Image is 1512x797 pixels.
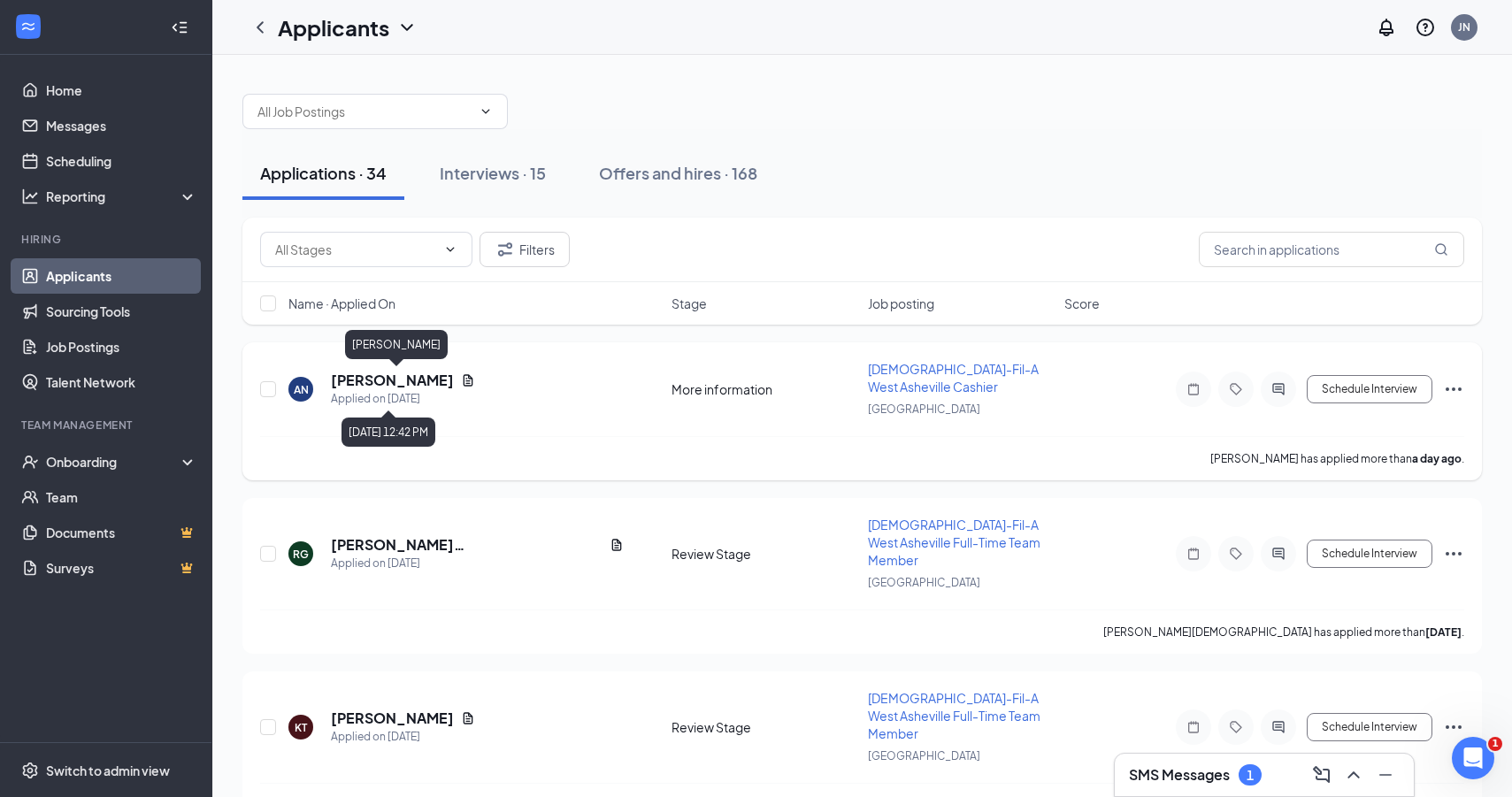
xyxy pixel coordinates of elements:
div: AN [294,382,309,397]
svg: Ellipses [1443,543,1464,564]
svg: ActiveChat [1268,382,1289,396]
a: Messages [46,108,197,143]
div: [DATE] 12:42 PM [342,418,435,447]
div: Applications · 34 [260,162,387,184]
svg: Note [1183,382,1204,396]
div: 1 [1247,768,1254,783]
b: a day ago [1412,452,1462,465]
svg: Tag [1225,720,1247,734]
div: Switch to admin view [46,762,170,779]
svg: ChevronLeft [249,17,271,38]
button: Schedule Interview [1307,713,1432,741]
div: More information [672,380,857,398]
div: Applied on [DATE] [331,728,475,746]
svg: ActiveChat [1268,720,1289,734]
svg: ChevronDown [396,17,418,38]
h3: SMS Messages [1129,765,1230,785]
svg: Analysis [21,188,39,205]
button: Filter Filters [480,232,570,267]
button: Schedule Interview [1307,540,1432,568]
div: Hiring [21,232,194,247]
input: All Stages [275,240,436,259]
a: Talent Network [46,364,197,400]
button: Schedule Interview [1307,375,1432,403]
svg: WorkstreamLogo [19,18,37,35]
p: [PERSON_NAME] has applied more than . [1210,451,1464,466]
div: Team Management [21,418,194,433]
svg: Tag [1225,547,1247,561]
a: SurveysCrown [46,550,197,586]
svg: Note [1183,720,1204,734]
b: [DATE] [1425,625,1462,639]
a: Sourcing Tools [46,294,197,329]
div: Review Stage [672,545,857,563]
svg: UserCheck [21,453,39,471]
div: JN [1458,19,1470,34]
span: Score [1064,295,1100,312]
span: Stage [672,295,707,312]
button: ChevronUp [1339,761,1368,789]
div: Reporting [46,188,198,205]
svg: ChevronUp [1343,764,1364,786]
input: All Job Postings [257,102,472,121]
a: Job Postings [46,329,197,364]
span: [DEMOGRAPHIC_DATA]-Fil-A West Asheville Full-Time Team Member [868,517,1040,568]
h5: [PERSON_NAME][DEMOGRAPHIC_DATA] [331,535,602,555]
input: Search in applications [1199,232,1464,267]
h5: [PERSON_NAME] [331,371,454,390]
svg: ChevronDown [479,104,493,119]
svg: Document [461,711,475,725]
iframe: Intercom live chat [1452,737,1494,779]
span: Name · Applied On [288,295,395,312]
div: [PERSON_NAME] [345,330,448,359]
div: KT [295,720,307,735]
div: Applied on [DATE] [331,555,624,572]
svg: Ellipses [1443,717,1464,738]
span: [DEMOGRAPHIC_DATA]-Fil-A West Asheville Cashier [868,361,1039,395]
svg: Ellipses [1443,379,1464,400]
svg: Minimize [1375,764,1396,786]
div: RG [293,547,309,562]
div: Applied on [DATE] [331,390,475,408]
svg: Notifications [1376,17,1397,38]
svg: Note [1183,547,1204,561]
a: Applicants [46,258,197,294]
div: Interviews · 15 [440,162,546,184]
span: Job posting [868,295,934,312]
span: [GEOGRAPHIC_DATA] [868,576,980,589]
div: Offers and hires · 168 [599,162,757,184]
svg: Settings [21,762,39,779]
svg: Collapse [171,19,188,36]
span: [GEOGRAPHIC_DATA] [868,402,980,416]
svg: ActiveChat [1268,547,1289,561]
svg: MagnifyingGlass [1434,242,1448,257]
svg: Filter [495,239,516,260]
a: Team [46,479,197,515]
svg: QuestionInfo [1415,17,1436,38]
span: [GEOGRAPHIC_DATA] [868,749,980,763]
button: Minimize [1371,761,1400,789]
span: [DEMOGRAPHIC_DATA]-Fil-A West Asheville Full-Time Team Member [868,690,1040,741]
a: Scheduling [46,143,197,179]
svg: Tag [1225,382,1247,396]
svg: Document [610,538,624,552]
div: Review Stage [672,718,857,736]
div: Onboarding [46,453,182,471]
p: [PERSON_NAME][DEMOGRAPHIC_DATA] has applied more than . [1103,625,1464,640]
button: ComposeMessage [1308,761,1336,789]
a: Home [46,73,197,108]
h5: [PERSON_NAME] [331,709,454,728]
svg: Document [461,373,475,387]
span: 1 [1488,737,1502,751]
h1: Applicants [278,12,389,42]
svg: ChevronDown [443,242,457,257]
a: DocumentsCrown [46,515,197,550]
svg: ComposeMessage [1311,764,1332,786]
